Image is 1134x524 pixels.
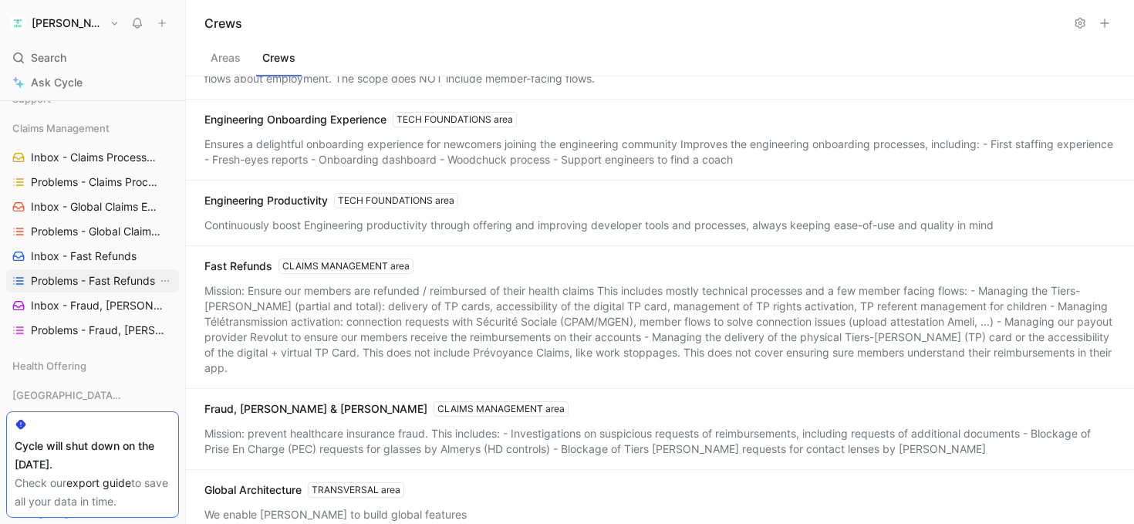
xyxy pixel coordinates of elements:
[397,112,513,127] div: TECH FOUNDATIONS area
[6,245,179,268] a: Inbox - Fast Refunds
[31,248,137,264] span: Inbox - Fast Refunds
[31,150,158,165] span: Inbox - Claims Processing
[204,482,404,498] div: Global Architecture
[204,259,413,274] div: Fast Refunds
[66,476,131,489] a: export guide
[6,384,179,411] div: [GEOGRAPHIC_DATA] Product
[6,195,179,218] a: Inbox - Global Claims Experience
[204,112,517,127] div: Engineering Onboarding Experience
[6,319,179,342] a: Problems - Fraud, [PERSON_NAME] & [PERSON_NAME]
[31,323,165,338] span: Problems - Fraud, [PERSON_NAME] & [PERSON_NAME]
[12,387,122,403] span: [GEOGRAPHIC_DATA] Product
[282,259,410,274] div: CLAIMS MANAGEMENT area
[204,193,458,208] div: Engineering Productivity
[256,47,302,76] button: Crews
[6,46,179,69] div: Search
[31,174,160,190] span: Problems - Claims Processing
[6,354,179,382] div: Health Offering
[204,401,569,417] div: Fraud, [PERSON_NAME] & [PERSON_NAME]
[31,298,165,313] span: Inbox - Fraud, [PERSON_NAME] & [PERSON_NAME]
[15,437,170,474] div: Cycle will shut down on the [DATE].
[6,294,179,317] a: Inbox - Fraud, [PERSON_NAME] & [PERSON_NAME]
[6,87,179,115] div: Support
[10,15,25,31] img: Alan
[204,14,1066,32] h1: Crews
[31,273,155,289] span: Problems - Fast Refunds
[204,283,1115,376] div: Mission: Ensure our members are refunded / reimbursed of their health claims This includes mostly...
[31,49,66,67] span: Search
[6,146,179,169] a: Inbox - Claims Processing
[204,218,1115,233] div: Continuously boost Engineering productivity through offering and improving developer tools and pr...
[12,120,110,136] span: Claims Management
[157,273,173,289] button: View actions
[6,117,179,140] div: Claims Management
[6,71,179,94] a: Ask Cycle
[15,474,170,511] div: Check our to save all your data in time.
[6,269,179,292] a: Problems - Fast RefundsView actions
[6,220,179,243] a: Problems - Global Claims Experience
[204,137,1115,167] div: Ensures a delightful onboarding experience for newcomers joining the engineering community Improv...
[6,354,179,377] div: Health Offering
[6,171,179,194] a: Problems - Claims Processing
[6,12,123,34] button: Alan[PERSON_NAME]
[204,47,247,76] button: Areas
[312,482,400,498] div: TRANSVERSAL area
[437,401,565,417] div: CLAIMS MANAGEMENT area
[31,224,162,239] span: Problems - Global Claims Experience
[32,16,103,30] h1: [PERSON_NAME]
[6,117,179,342] div: Claims ManagementInbox - Claims ProcessingProblems - Claims ProcessingInbox - Global Claims Exper...
[6,384,179,407] div: [GEOGRAPHIC_DATA] Product
[204,507,1115,522] div: We enable [PERSON_NAME] to build global features
[31,73,83,92] span: Ask Cycle
[31,199,160,215] span: Inbox - Global Claims Experience
[12,358,86,374] span: Health Offering
[204,426,1115,457] div: Mission: prevent healthcare insurance fraud. This includes: - Investigations on suspicious reques...
[338,193,454,208] div: TECH FOUNDATIONS area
